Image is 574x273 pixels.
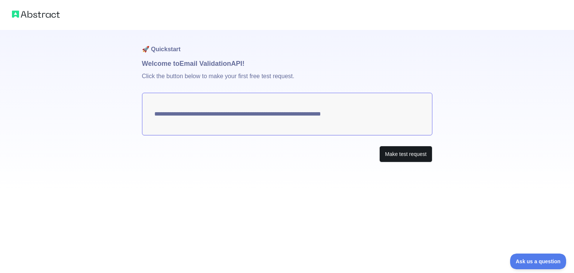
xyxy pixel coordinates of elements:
[510,254,567,269] iframe: Toggle Customer Support
[142,30,432,58] h1: 🚀 Quickstart
[12,9,60,19] img: Abstract logo
[142,69,432,93] p: Click the button below to make your first free test request.
[379,146,432,163] button: Make test request
[142,58,432,69] h1: Welcome to Email Validation API!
